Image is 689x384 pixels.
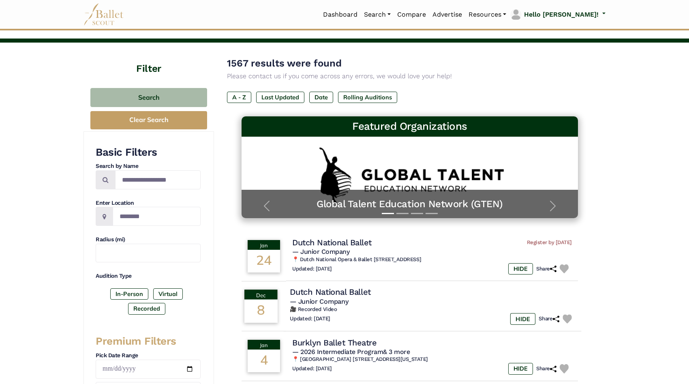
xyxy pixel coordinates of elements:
[110,288,148,300] label: In-Person
[128,303,165,314] label: Recorded
[250,198,570,210] a: Global Talent Education Network (GTEN)
[292,365,332,372] h6: Updated: [DATE]
[96,352,201,360] h4: Pick Date Range
[527,239,572,246] span: Register by [DATE]
[153,288,183,300] label: Virtual
[338,92,397,103] label: Rolling Auditions
[429,6,465,23] a: Advertise
[290,306,575,313] h6: 🎥 Recorded Video
[96,272,201,280] h4: Audition Type
[96,199,201,207] h4: Enter Location
[290,315,330,322] h6: Updated: [DATE]
[292,337,377,348] h4: Burklyn Ballet Theatre
[248,240,280,250] div: Jan
[510,313,535,325] label: HIDE
[536,365,556,372] h6: Share
[465,6,509,23] a: Resources
[290,298,348,305] span: — Junior Company
[524,9,599,20] p: Hello [PERSON_NAME]!
[383,348,410,356] a: & 3 more
[292,248,349,255] span: — Junior Company
[96,335,201,348] h3: Premium Filters
[382,209,394,218] button: Slide 1
[96,236,201,244] h4: Radius (mi)
[290,287,371,298] h4: Dutch National Ballet
[244,300,278,323] div: 8
[96,146,201,159] h3: Basic Filters
[394,6,429,23] a: Compare
[227,71,593,82] p: Please contact us if you come across any errors, we would love your help!
[361,6,394,23] a: Search
[539,315,560,322] h6: Share
[292,266,332,272] h6: Updated: [DATE]
[536,266,556,272] h6: Share
[227,92,251,103] label: A - Z
[426,209,438,218] button: Slide 4
[83,43,214,76] h4: Filter
[227,58,342,69] span: 1567 results were found
[256,92,304,103] label: Last Updated
[292,348,410,356] span: — 2026 Intermediate Program
[115,170,201,189] input: Search by names...
[90,88,207,107] button: Search
[411,209,423,218] button: Slide 3
[292,256,572,263] h6: 📍 Dutch National Opera & Ballet [STREET_ADDRESS]
[309,92,333,103] label: Date
[508,363,533,374] label: HIDE
[508,263,533,275] label: HIDE
[510,9,522,20] img: profile picture
[292,237,372,248] h4: Dutch National Ballet
[113,207,201,226] input: Location
[248,340,280,350] div: Jan
[248,250,280,272] div: 24
[292,356,572,363] h6: 📍 [GEOGRAPHIC_DATA] [STREET_ADDRESS][US_STATE]
[90,111,207,129] button: Clear Search
[320,6,361,23] a: Dashboard
[248,350,280,372] div: 4
[248,120,571,133] h3: Featured Organizations
[396,209,409,218] button: Slide 2
[96,162,201,170] h4: Search by Name
[509,8,606,21] a: profile picture Hello [PERSON_NAME]!
[244,290,278,299] div: Dec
